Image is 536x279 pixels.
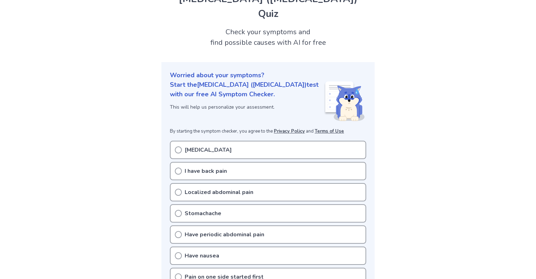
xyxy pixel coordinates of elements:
a: Privacy Policy [274,128,305,134]
p: [MEDICAL_DATA] [185,146,232,154]
p: Have periodic abdominal pain [185,230,264,239]
h2: Check your symptoms and find possible causes with AI for free [161,27,375,48]
a: Terms of Use [315,128,344,134]
p: Have nausea [185,251,219,260]
p: Stomachache [185,209,221,218]
p: This will help us personalize your assessment. [170,103,324,111]
img: Shiba [324,81,365,121]
p: Localized abdominal pain [185,188,253,196]
p: Worried about your symptoms? [170,71,366,80]
p: I have back pain [185,167,227,175]
p: Start the [MEDICAL_DATA] ([MEDICAL_DATA]) test with our free AI Symptom Checker. [170,80,324,99]
p: By starting the symptom checker, you agree to the and [170,128,366,135]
